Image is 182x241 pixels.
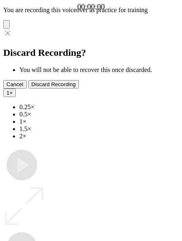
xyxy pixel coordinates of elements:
a: 00:00:00 [77,2,105,11]
li: 1.5× [19,125,179,133]
li: 0.25× [19,104,179,111]
li: 1× [19,118,179,125]
h2: Discard Recording? [3,47,179,58]
button: 1× [3,89,16,97]
li: 2× [19,133,179,140]
button: Discard Recording [28,80,79,89]
li: 0.5× [19,111,179,118]
p: You are recording this voiceover as practice for training [3,6,179,14]
li: You will not be able to recover this once discarded. [19,66,179,74]
button: Cancel [3,80,27,89]
span: 1 [6,90,9,96]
